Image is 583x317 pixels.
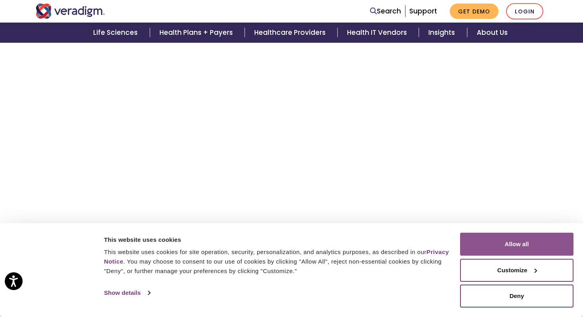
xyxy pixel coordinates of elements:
div: This website uses cookies [104,235,451,245]
a: Life Sciences [84,23,150,43]
a: About Us [467,23,517,43]
a: Get Demo [450,4,499,19]
a: Login [506,3,543,19]
a: Healthcare Providers [245,23,338,43]
div: This website uses cookies for site operation, security, personalization, and analytics purposes, ... [104,247,451,276]
a: Search [370,6,401,17]
a: Support [409,6,437,16]
button: Deny [460,285,573,308]
a: Show details [104,287,150,299]
button: Customize [460,259,573,282]
a: Health Plans + Payers [150,23,245,43]
button: Allow all [460,233,573,256]
a: Health IT Vendors [338,23,419,43]
a: Insights [419,23,467,43]
img: Veradigm logo [36,4,105,19]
